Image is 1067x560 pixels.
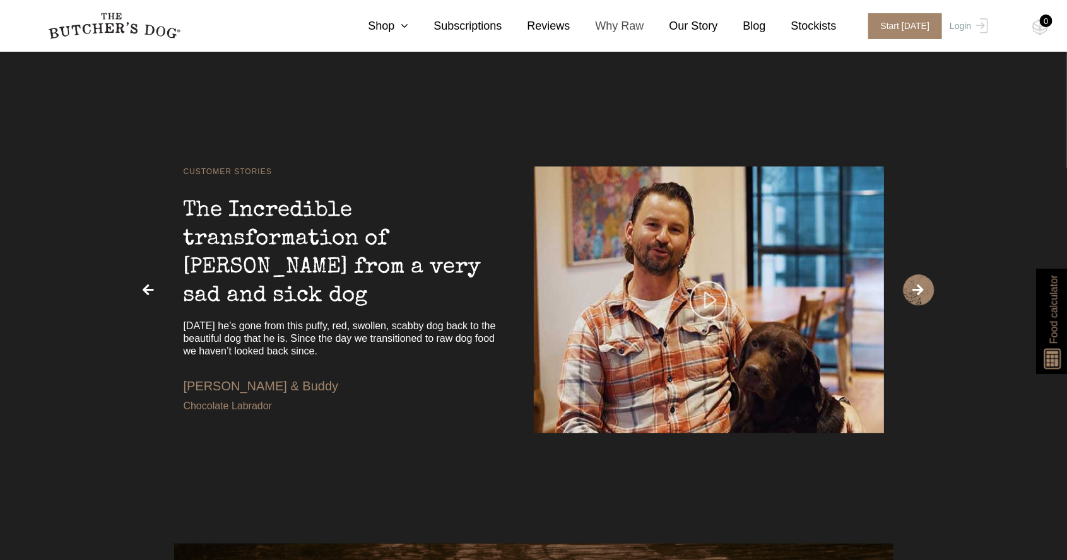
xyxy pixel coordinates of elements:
a: Login [946,13,987,39]
a: Start [DATE] [856,13,947,39]
div: The Incredible transformation of [PERSON_NAME] from a very sad and sick dog [184,178,502,310]
a: Our Story [644,18,718,35]
div: CUSTOMER STORIES [184,166,884,177]
div: 0 [1040,15,1052,27]
span: Start [DATE] [868,13,943,39]
a: Shop [343,18,408,35]
span: Previous [133,274,165,306]
img: TBD_Cart-Empty.png [1032,19,1048,35]
span: Chocolate Labrador [184,400,273,411]
div: [DATE] he’s gone from this puffy, red, swollen, scabby dog back to the beautiful dog that he is. ... [184,310,502,358]
a: Stockists [766,18,837,35]
div: [PERSON_NAME] & Buddy [184,358,502,433]
span: Food calculator [1046,275,1061,344]
a: Reviews [502,18,570,35]
a: Subscriptions [408,18,502,35]
a: Why Raw [570,18,644,35]
span: Next [903,274,934,306]
a: Blog [718,18,766,35]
